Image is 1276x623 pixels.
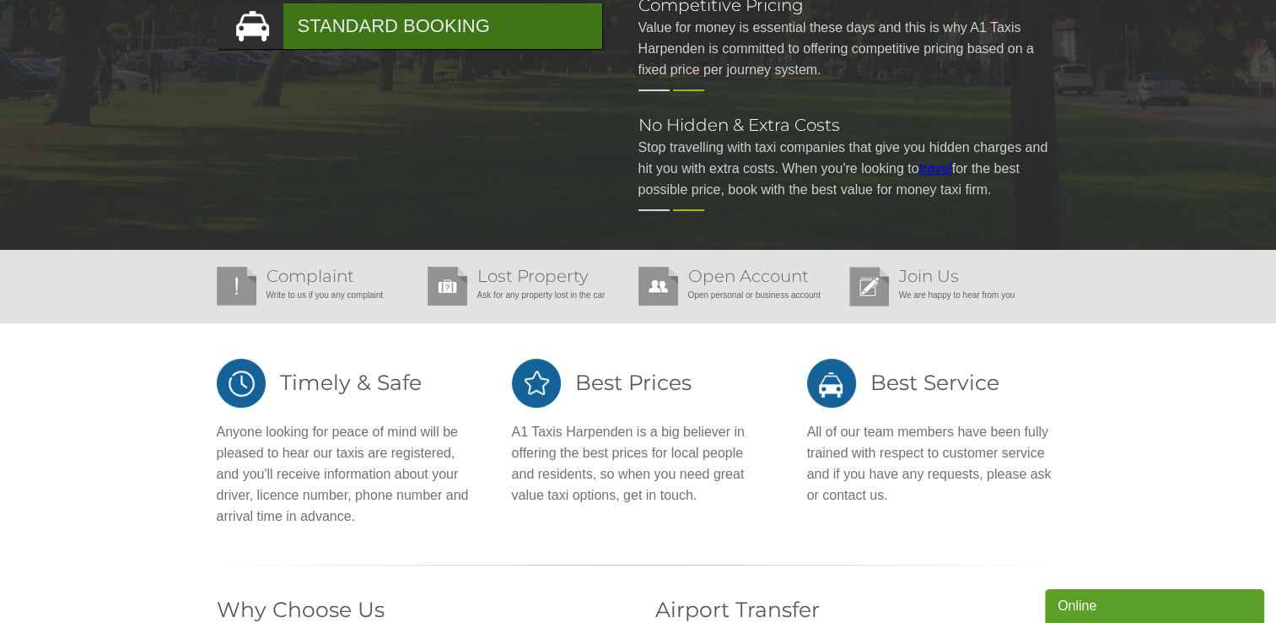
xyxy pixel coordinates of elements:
a: STANDARD BOOKING [217,3,602,49]
img: Complaint [217,267,256,306]
a: Lost Property [477,266,589,286]
p: We are happy to hear from you [849,284,1052,306]
h2: Best Service [807,357,1060,409]
p: Write to us if you any complaint [217,284,419,306]
h2: Why Choose Us [217,599,622,620]
h2: Best Prices [512,357,765,409]
img: Lost Property [428,267,467,306]
p: Open personal or business account [638,284,841,306]
p: All of our team members have been fully trained with respect to customer service and if you have ... [807,421,1060,506]
a: travel [919,161,952,176]
iframe: chat widget [1045,586,1268,623]
img: Join Us [849,267,889,306]
p: Ask for any property lost in the car [428,284,630,306]
img: Open Account [638,267,678,306]
h2: Timely & Safe [217,357,470,409]
p: A1 Taxis Harpenden is a big believer in offering the best prices for local people and residents, ... [512,421,765,506]
h2: Airport Transfer [655,599,1060,620]
p: Anyone looking for peace of mind will be pleased to hear our taxis are registered, and you'll rec... [217,421,470,527]
a: Open Account [688,266,809,286]
a: Complaint [267,266,354,286]
h2: No Hidden & Extra Costs [638,116,1060,133]
p: Value for money is essential these days and this is why A1 Taxis Harpenden is committed to offeri... [638,17,1060,80]
p: Stop travelling with taxi companies that give you hidden charges and hit you with extra costs. Wh... [638,137,1060,200]
a: Join Us [899,266,959,286]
